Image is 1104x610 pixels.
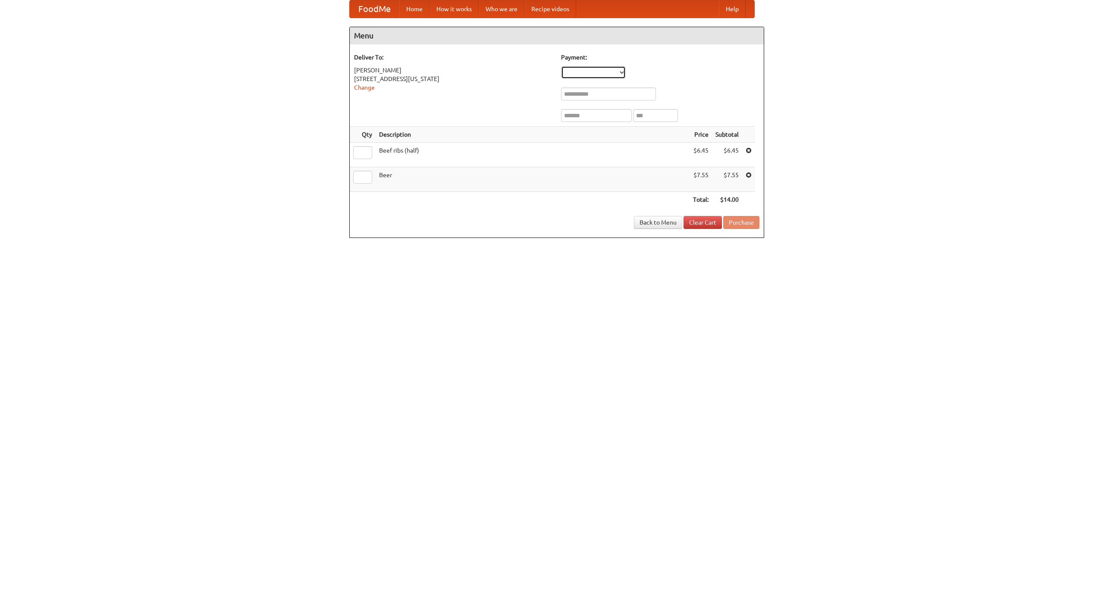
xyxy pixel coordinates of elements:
[430,0,479,18] a: How it works
[712,143,742,167] td: $6.45
[712,167,742,192] td: $7.55
[376,143,690,167] td: Beef ribs (half)
[690,127,712,143] th: Price
[350,0,399,18] a: FoodMe
[561,53,759,62] h5: Payment:
[350,27,764,44] h4: Menu
[399,0,430,18] a: Home
[479,0,524,18] a: Who we are
[350,127,376,143] th: Qty
[354,75,552,83] div: [STREET_ADDRESS][US_STATE]
[719,0,746,18] a: Help
[712,127,742,143] th: Subtotal
[376,127,690,143] th: Description
[354,66,552,75] div: [PERSON_NAME]
[712,192,742,208] th: $14.00
[634,216,682,229] a: Back to Menu
[690,143,712,167] td: $6.45
[690,167,712,192] td: $7.55
[354,53,552,62] h5: Deliver To:
[524,0,576,18] a: Recipe videos
[354,84,375,91] a: Change
[376,167,690,192] td: Beer
[690,192,712,208] th: Total:
[723,216,759,229] button: Purchase
[684,216,722,229] a: Clear Cart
